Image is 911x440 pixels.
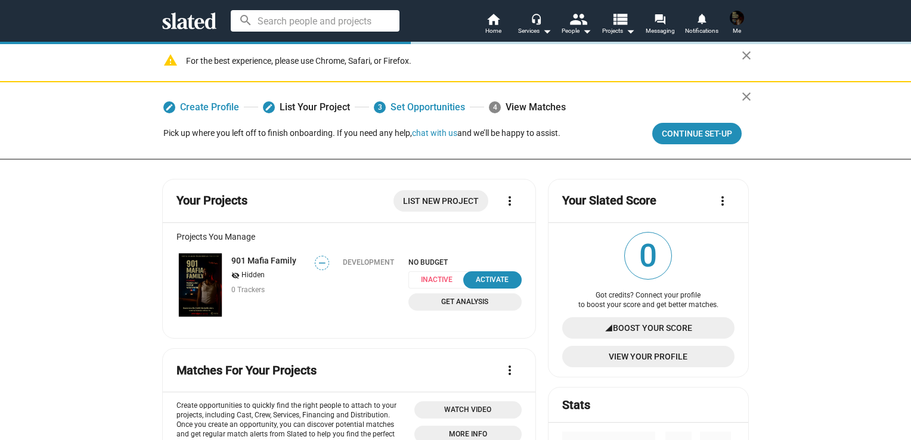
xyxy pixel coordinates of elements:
a: View Your Profile [562,346,735,367]
mat-icon: more_vert [503,363,517,377]
mat-icon: visibility_off [231,270,240,281]
mat-icon: arrow_drop_down [540,24,554,38]
div: View Matches [489,97,566,118]
a: Messaging [639,12,681,38]
input: Search people and projects [231,10,399,32]
span: Hidden [241,271,265,280]
span: Notifications [685,24,718,38]
div: Development [343,258,394,267]
button: chat with us [412,128,457,138]
div: For the best experience, please use Chrome, Safari, or Firefox. [186,53,742,69]
button: Activate [463,271,522,289]
span: View Your Profile [572,346,725,367]
a: Boost Your Score [562,317,735,339]
a: 901 Mafia Family [231,256,296,265]
span: List New Project [403,190,479,212]
button: Cortez V GilliamsMe [723,8,751,39]
mat-card-title: Your Slated Score [562,193,656,209]
mat-icon: warning [163,53,178,67]
span: Projects [602,24,635,38]
mat-icon: edit [165,103,173,111]
span: 3 [374,101,386,113]
a: Home [472,12,514,38]
mat-icon: headset_mic [531,13,541,24]
a: Create Profile [163,97,239,118]
button: Projects [597,12,639,38]
a: 901 Mafia Family [176,251,224,320]
a: Get Analysis [408,293,522,311]
button: Services [514,12,556,38]
a: List Your Project [263,97,350,118]
span: Get Analysis [416,296,515,308]
span: Continue Set-up [662,123,732,144]
button: Open 'Opportunities Intro Video' dialog [414,401,522,419]
div: Got credits? Connect your profile to boost your score and get better matches. [562,291,735,310]
mat-icon: arrow_drop_down [623,24,637,38]
a: List New Project [393,190,488,212]
span: NO BUDGET [408,258,522,267]
mat-icon: signal_cellular_4_bar [605,317,613,339]
mat-icon: close [739,48,754,63]
span: — [315,258,329,269]
mat-icon: close [739,89,754,104]
div: Activate [470,274,515,286]
a: 3Set Opportunities [374,97,465,118]
div: People [562,24,591,38]
mat-card-title: Your Projects [176,193,247,209]
div: Pick up where you left off to finish onboarding. If you need any help, and we’ll be happy to assist. [163,128,560,139]
mat-icon: people [569,10,587,27]
a: Notifications [681,12,723,38]
mat-card-title: Stats [562,397,590,413]
span: Messaging [646,24,675,38]
mat-icon: arrow_drop_down [580,24,594,38]
span: Inactive [408,271,472,289]
mat-icon: forum [654,13,665,24]
span: Me [733,24,741,38]
span: 0 Trackers [231,286,265,294]
mat-card-title: Matches For Your Projects [176,362,317,379]
mat-icon: home [486,12,500,26]
img: 901 Mafia Family [179,253,222,317]
mat-icon: more_vert [715,194,730,208]
div: Services [518,24,551,38]
mat-icon: edit [265,103,273,111]
img: Cortez V Gilliams [730,11,744,25]
span: Home [485,24,501,38]
span: Boost Your Score [613,317,692,339]
mat-icon: more_vert [503,194,517,208]
button: People [556,12,597,38]
span: Watch Video [422,404,515,416]
mat-icon: notifications [696,13,707,24]
mat-icon: view_list [611,10,628,27]
span: 0 [625,233,671,279]
div: Projects You Manage [176,232,522,241]
button: Continue Set-up [652,123,742,144]
span: 4 [489,101,501,113]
